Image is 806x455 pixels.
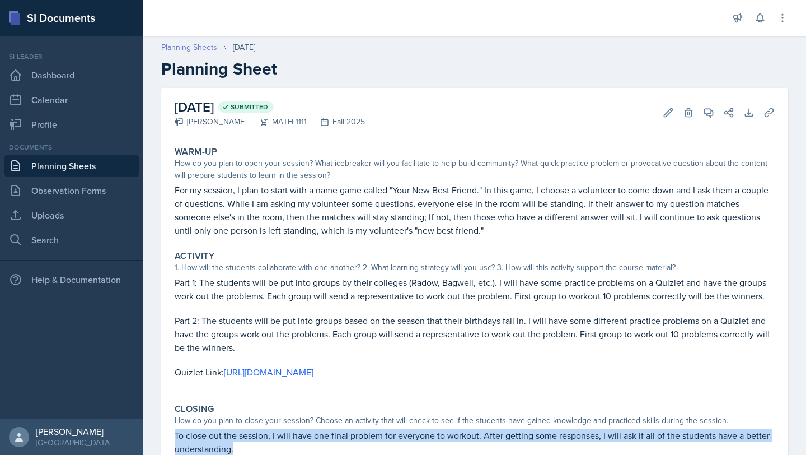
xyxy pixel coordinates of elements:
div: How do you plan to open your session? What icebreaker will you facilitate to help build community... [175,157,775,181]
label: Activity [175,250,214,262]
a: Planning Sheets [4,155,139,177]
a: Planning Sheets [161,41,217,53]
p: Part 2: The students will be put into groups based on the season that their birthdays fall in. I ... [175,314,775,354]
h2: [DATE] [175,97,365,117]
p: For my session, I plan to start with a name game called "Your New Best Friend." In this game, I c... [175,183,775,237]
a: Profile [4,113,139,136]
a: Dashboard [4,64,139,86]
div: [PERSON_NAME] [36,426,111,437]
span: Submitted [231,103,268,112]
a: Calendar [4,89,139,111]
h2: Planning Sheet [161,59,788,79]
a: Search [4,229,139,251]
div: [DATE] [233,41,255,53]
div: How do you plan to close your session? Choose an activity that will check to see if the students ... [175,415,775,426]
label: Closing [175,403,214,415]
p: Quizlet Link: [175,365,775,379]
a: Uploads [4,204,139,226]
div: [PERSON_NAME] [175,116,246,128]
div: Documents [4,142,139,152]
a: [URL][DOMAIN_NAME] [224,366,313,378]
p: Part 1: The students will be put into groups by their colleges (Radow, Bagwell, etc.). I will hav... [175,276,775,303]
div: Fall 2025 [307,116,365,128]
div: Si leader [4,52,139,62]
div: Help & Documentation [4,268,139,291]
a: Observation Forms [4,179,139,202]
label: Warm-Up [175,146,218,157]
div: MATH 1111 [246,116,307,128]
div: 1. How will the students collaborate with one another? 2. What learning strategy will you use? 3.... [175,262,775,273]
div: [GEOGRAPHIC_DATA] [36,437,111,448]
